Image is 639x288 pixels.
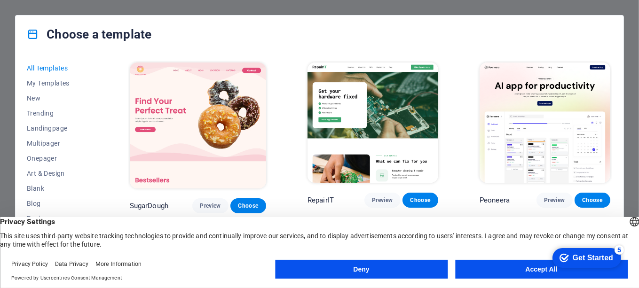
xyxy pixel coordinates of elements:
span: Onepager [27,155,88,162]
div: 5 [70,2,79,11]
span: Preview [200,202,221,210]
span: Trending [27,109,88,117]
div: Get Started [28,10,68,19]
button: Onepager [27,151,88,166]
span: Choose [582,196,603,204]
span: Multipager [27,140,88,147]
span: Preview [372,196,393,204]
span: Art & Design [27,170,88,177]
span: Preview [544,196,565,204]
span: Choose [410,196,431,204]
span: My Templates [27,79,88,87]
span: Blank [27,185,88,192]
img: Peoneera [480,62,610,183]
button: Blank [27,181,88,196]
img: SugarDough [130,62,266,188]
p: Peoneera [480,195,510,205]
span: Business [27,215,88,222]
button: My Templates [27,76,88,91]
p: RepairIT [308,195,334,205]
button: Blog [27,196,88,211]
span: New [27,94,88,102]
img: RepairIT [308,62,438,183]
span: Blog [27,200,88,207]
button: Choose [402,193,438,208]
button: Preview [536,193,572,208]
button: Choose [230,198,266,213]
h4: Choose a template [27,27,151,42]
button: Art & Design [27,166,88,181]
button: Preview [364,193,400,208]
button: All Templates [27,61,88,76]
span: Landingpage [27,125,88,132]
button: Trending [27,106,88,121]
button: Choose [575,193,610,208]
button: Landingpage [27,121,88,136]
button: Business [27,211,88,226]
button: Multipager [27,136,88,151]
p: SugarDough [130,201,168,210]
span: All Templates [27,64,88,72]
div: Get Started 5 items remaining, 0% complete [8,5,76,24]
button: New [27,91,88,106]
span: Choose [238,202,259,210]
button: Preview [192,198,228,213]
